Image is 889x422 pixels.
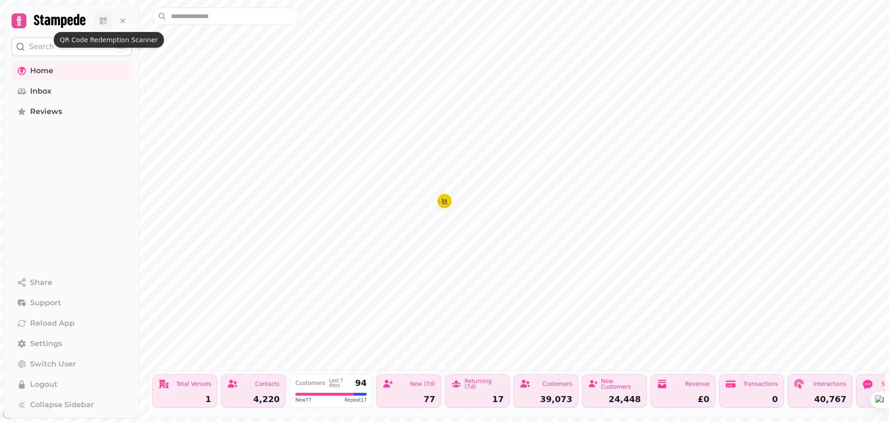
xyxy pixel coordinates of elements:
[12,102,132,121] a: Reviews
[437,194,452,208] button: Tap & Tandoor Solihull
[29,41,54,52] p: Search
[227,395,280,403] div: 4,220
[176,381,211,387] div: Total Venues
[12,396,132,414] button: Collapse Sidebar
[464,378,504,390] div: Returning (7d)
[520,395,572,403] div: 39,073
[30,379,57,390] span: Logout
[12,375,132,394] button: Logout
[382,395,435,403] div: 77
[255,381,280,387] div: Contacts
[295,380,326,386] div: Customers
[410,381,435,387] div: New (7d)
[158,395,211,403] div: 1
[329,378,351,388] div: Last 7 days
[30,318,75,329] span: Reload App
[542,381,572,387] div: Customers
[725,395,778,403] div: 0
[12,355,132,373] button: Switch User
[344,397,367,403] span: Repeat 17
[657,395,709,403] div: £0
[601,378,641,390] div: New Customers
[794,395,846,403] div: 40,767
[12,314,132,333] button: Reload App
[814,381,846,387] div: Interactions
[12,62,132,80] a: Home
[30,277,52,288] span: Share
[437,194,452,211] div: Map marker
[451,395,504,403] div: 17
[12,38,132,56] button: Search⌘K
[588,395,641,403] div: 24,448
[355,379,367,387] div: 94
[30,86,51,97] span: Inbox
[12,273,132,292] button: Share
[12,82,132,101] a: Inbox
[30,359,76,370] span: Switch User
[30,297,61,309] span: Support
[295,397,312,403] span: New 77
[743,381,778,387] div: Transactions
[30,338,62,349] span: Settings
[30,65,53,76] span: Home
[685,381,709,387] div: Revenue
[54,32,164,48] div: QR Code Redemption Scanner
[12,334,132,353] a: Settings
[12,294,132,312] button: Support
[30,106,62,117] span: Reviews
[30,399,94,410] span: Collapse Sidebar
